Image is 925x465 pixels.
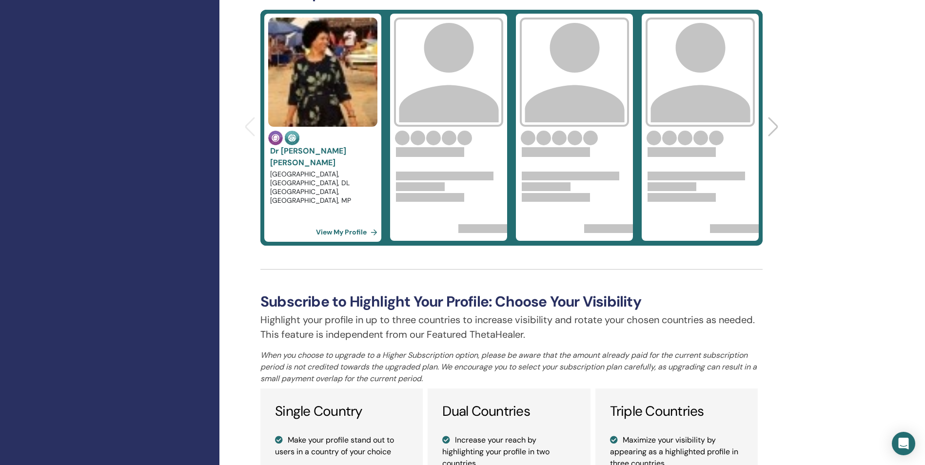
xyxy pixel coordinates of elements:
h3: Dual Countries [442,403,575,420]
img: user-dummy-placeholder.svg [520,18,629,127]
img: user-dummy-placeholder.svg [394,18,503,127]
p: Highlight your profile in up to three countries to increase visibility and rotate your chosen cou... [260,312,763,342]
a: Dr [PERSON_NAME] [PERSON_NAME] [270,146,346,168]
h3: Triple Countries [610,403,743,420]
h3: Subscribe to Highlight Your Profile: Choose Your Visibility [260,293,763,310]
img: default.jpg [268,18,377,127]
a: View My Profile [316,222,381,242]
div: Open Intercom Messenger [892,432,915,455]
li: Make your profile stand out to users in a country of your choice [275,434,408,458]
p: [GEOGRAPHIC_DATA], [GEOGRAPHIC_DATA], DL [270,170,375,187]
img: user-dummy-placeholder.svg [646,18,755,127]
p: [GEOGRAPHIC_DATA], [GEOGRAPHIC_DATA], MP [270,187,375,205]
h3: Single Country [275,403,408,420]
p: When you choose to upgrade to a Higher Subscription option, please be aware that the amount alrea... [260,349,763,385]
